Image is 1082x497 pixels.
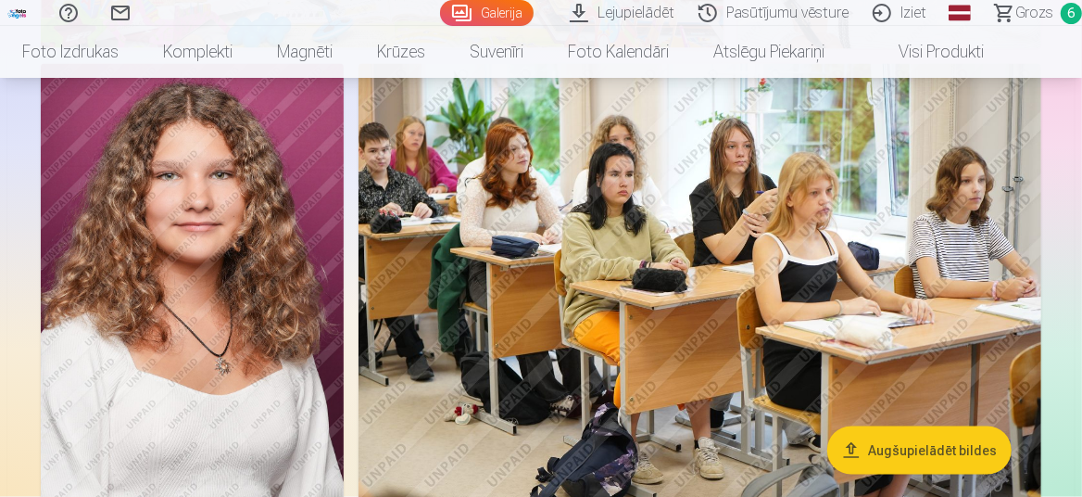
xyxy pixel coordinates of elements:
[7,7,28,19] img: /fa1
[691,26,847,78] a: Atslēgu piekariņi
[255,26,355,78] a: Magnēti
[1015,2,1053,24] span: Grozs
[827,427,1012,475] button: Augšupielādēt bildes
[141,26,255,78] a: Komplekti
[355,26,447,78] a: Krūzes
[546,26,691,78] a: Foto kalendāri
[447,26,546,78] a: Suvenīri
[1061,3,1082,24] span: 6
[847,26,1006,78] a: Visi produkti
